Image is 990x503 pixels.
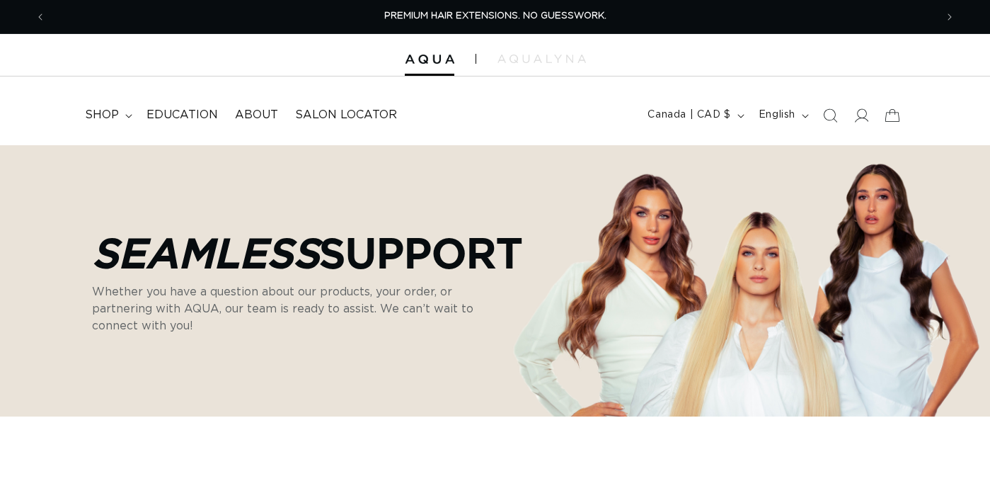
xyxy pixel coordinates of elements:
span: About [235,108,278,123]
span: PREMIUM HAIR EXTENSIONS. NO GUESSWORK. [384,11,606,21]
span: Salon Locator [295,108,397,123]
img: aqualyna.com [497,55,586,63]
img: Aqua Hair Extensions [405,55,454,64]
button: Previous announcement [25,4,56,30]
span: shop [85,108,119,123]
summary: Search [815,100,846,131]
em: Seamless [92,230,319,275]
button: Next announcement [934,4,965,30]
p: Whether you have a question about our products, your order, or partnering with AQUA, our team is ... [92,283,502,334]
span: Education [146,108,218,123]
button: Canada | CAD $ [639,102,749,129]
button: English [750,102,815,129]
a: Education [138,99,226,131]
span: English [759,108,795,123]
summary: shop [76,99,138,131]
p: Support [92,228,523,276]
span: Canada | CAD $ [647,108,730,123]
a: Salon Locator [287,99,405,131]
a: About [226,99,287,131]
